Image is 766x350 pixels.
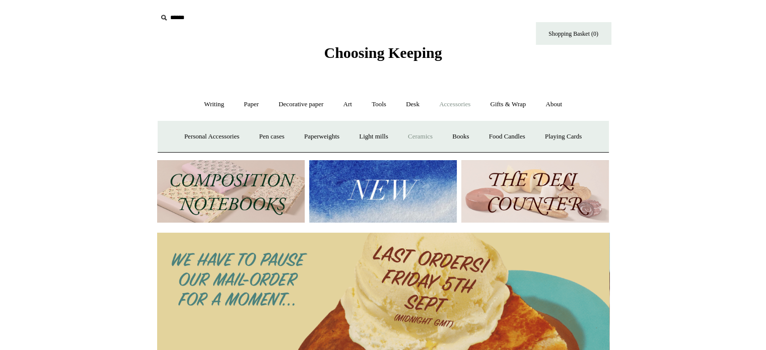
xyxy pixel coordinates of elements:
[443,123,478,150] a: Books
[480,123,534,150] a: Food Candles
[536,22,611,45] a: Shopping Basket (0)
[250,123,293,150] a: Pen cases
[399,123,442,150] a: Ceramics
[324,52,442,59] a: Choosing Keeping
[481,91,535,118] a: Gifts & Wrap
[397,91,429,118] a: Desk
[309,160,457,223] img: New.jpg__PID:f73bdf93-380a-4a35-bcfe-7823039498e1
[295,123,349,150] a: Paperweights
[536,123,591,150] a: Playing Cards
[157,160,305,223] img: 202302 Composition ledgers.jpg__PID:69722ee6-fa44-49dd-a067-31375e5d54ec
[363,91,395,118] a: Tools
[536,91,571,118] a: About
[350,123,397,150] a: Light mills
[175,123,248,150] a: Personal Accessories
[461,160,609,223] img: The Deli Counter
[430,91,479,118] a: Accessories
[269,91,332,118] a: Decorative paper
[334,91,361,118] a: Art
[195,91,233,118] a: Writing
[324,44,442,61] span: Choosing Keeping
[235,91,268,118] a: Paper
